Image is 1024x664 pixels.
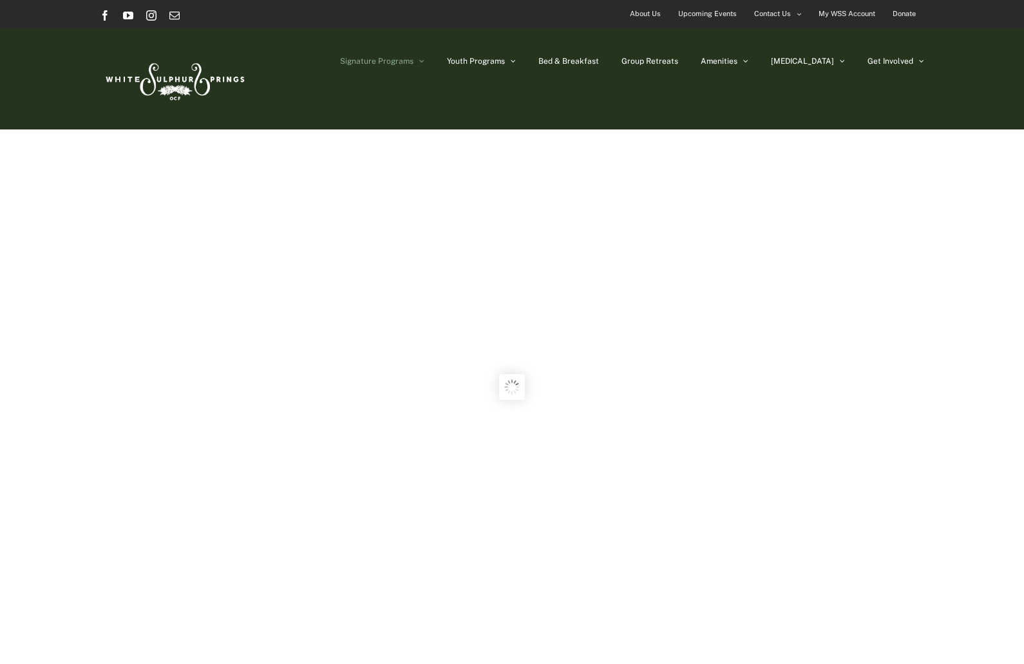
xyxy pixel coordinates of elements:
span: Amenities [701,57,737,65]
span: Donate [893,5,916,23]
a: Get Involved [868,29,924,93]
span: Contact Us [754,5,791,23]
span: [MEDICAL_DATA] [771,57,834,65]
a: Signature Programs [340,29,424,93]
nav: Main Menu [340,29,924,93]
a: Bed & Breakfast [538,29,599,93]
img: White Sulphur Springs Logo [100,49,248,109]
span: Bed & Breakfast [538,57,599,65]
a: Youth Programs [447,29,516,93]
span: Signature Programs [340,57,413,65]
a: YouTube [123,10,133,21]
a: Facebook [100,10,110,21]
span: About Us [630,5,661,23]
a: [MEDICAL_DATA] [771,29,845,93]
span: Get Involved [868,57,913,65]
a: Amenities [701,29,748,93]
span: My WSS Account [819,5,875,23]
a: Email [169,10,180,21]
a: Group Retreats [621,29,678,93]
span: Group Retreats [621,57,678,65]
span: Upcoming Events [678,5,737,23]
a: Instagram [146,10,156,21]
span: Youth Programs [447,57,505,65]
